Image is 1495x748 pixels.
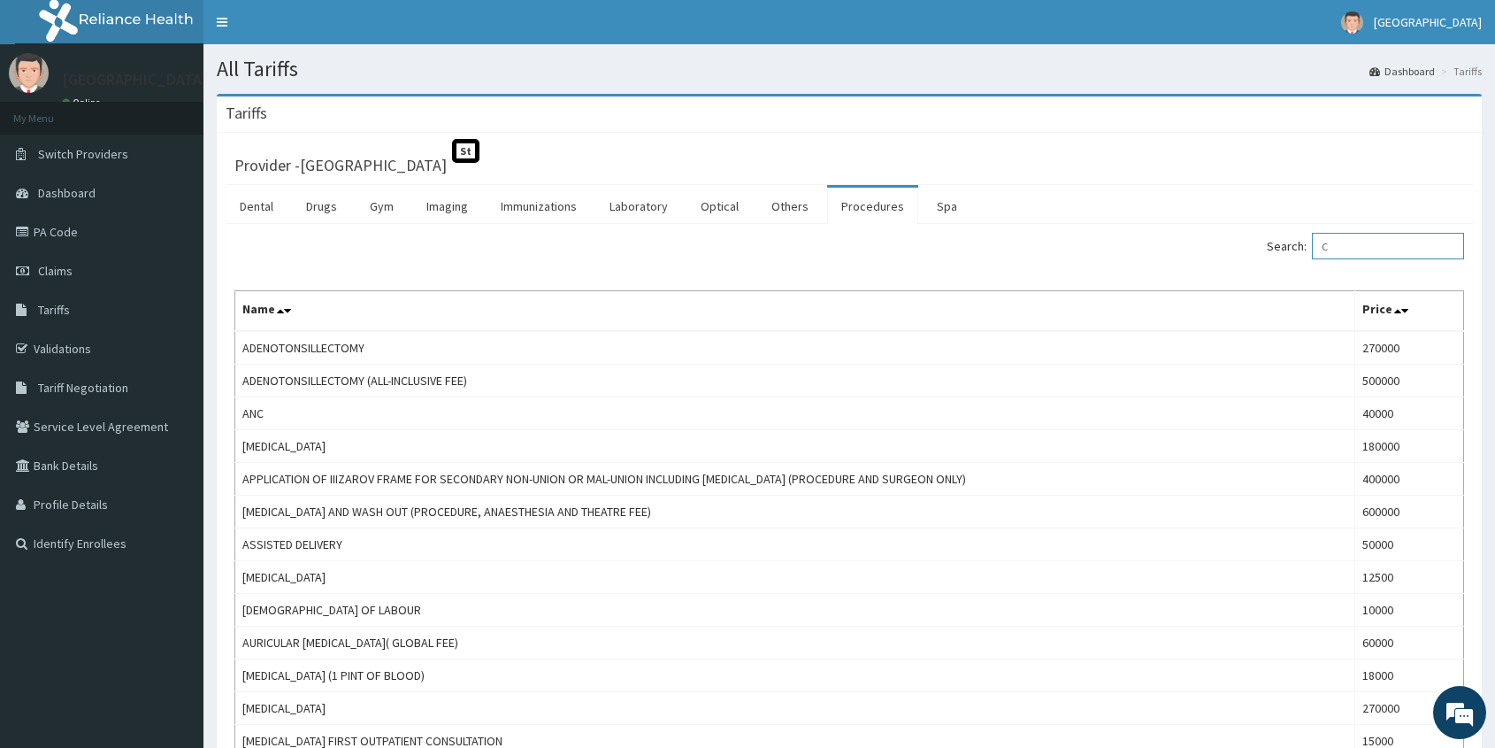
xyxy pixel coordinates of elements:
[235,365,1355,397] td: ADENOTONSILLECTOMY (ALL-INCLUSIVE FEE)
[235,331,1355,365] td: ADENOTONSILLECTOMY
[38,146,128,162] span: Switch Providers
[235,397,1355,430] td: ANC
[235,659,1355,692] td: [MEDICAL_DATA] (1 PINT OF BLOOD)
[235,430,1355,463] td: [MEDICAL_DATA]
[234,158,447,174] h3: Provider - [GEOGRAPHIC_DATA]
[235,496,1355,528] td: [MEDICAL_DATA] AND WASH OUT (PROCEDURE, ANAESTHESIA AND THEATRE FEE)
[62,96,104,109] a: Online
[487,188,591,225] a: Immunizations
[1355,594,1464,627] td: 10000
[1267,233,1464,259] label: Search:
[452,139,479,163] span: St
[92,99,297,122] div: Chat with us now
[217,58,1482,81] h1: All Tariffs
[1355,692,1464,725] td: 270000
[1355,561,1464,594] td: 12500
[292,188,351,225] a: Drugs
[9,53,49,93] img: User Image
[38,302,70,318] span: Tariffs
[1355,463,1464,496] td: 400000
[235,594,1355,627] td: [DEMOGRAPHIC_DATA] OF LABOUR
[356,188,408,225] a: Gym
[235,627,1355,659] td: AURICULAR [MEDICAL_DATA]( GLOBAL FEE)
[226,188,287,225] a: Dental
[235,463,1355,496] td: APPLICATION OF IIIZAROV FRAME FOR SECONDARY NON-UNION OR MAL-UNION INCLUDING [MEDICAL_DATA] (PROC...
[923,188,971,225] a: Spa
[1355,365,1464,397] td: 500000
[235,692,1355,725] td: [MEDICAL_DATA]
[38,185,96,201] span: Dashboard
[62,72,208,88] p: [GEOGRAPHIC_DATA]
[226,105,267,121] h3: Tariffs
[757,188,823,225] a: Others
[686,188,753,225] a: Optical
[290,9,333,51] div: Minimize live chat window
[33,89,72,133] img: d_794563401_company_1708531726252_794563401
[235,528,1355,561] td: ASSISTED DELIVERY
[827,188,918,225] a: Procedures
[1355,496,1464,528] td: 600000
[1355,331,1464,365] td: 270000
[1355,659,1464,692] td: 18000
[38,263,73,279] span: Claims
[38,380,128,396] span: Tariff Negotiation
[235,561,1355,594] td: [MEDICAL_DATA]
[1312,233,1464,259] input: Search:
[1341,12,1363,34] img: User Image
[1355,291,1464,332] th: Price
[1437,64,1482,79] li: Tariffs
[103,223,244,402] span: We're online!
[1355,430,1464,463] td: 180000
[1355,528,1464,561] td: 50000
[9,483,337,545] textarea: Type your message and hit 'Enter'
[1374,14,1482,30] span: [GEOGRAPHIC_DATA]
[235,291,1355,332] th: Name
[1355,397,1464,430] td: 40000
[595,188,682,225] a: Laboratory
[1355,627,1464,659] td: 60000
[1369,64,1435,79] a: Dashboard
[412,188,482,225] a: Imaging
